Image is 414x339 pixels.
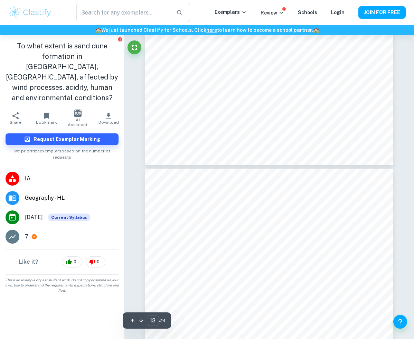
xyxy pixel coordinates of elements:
[298,10,317,15] a: Schools
[98,120,119,125] span: Download
[206,27,217,33] a: here
[128,40,141,54] button: Fullscreen
[117,37,123,42] button: Report issue
[25,233,28,241] p: 7
[34,135,100,143] h6: Request Exemplar Marking
[6,41,119,103] h1: To what extent is sand dune formation in [GEOGRAPHIC_DATA], [GEOGRAPHIC_DATA], affected by wind p...
[70,258,80,265] span: 0
[48,214,90,221] span: Current Syllabus
[36,120,57,125] span: Bookmark
[25,213,43,222] span: [DATE]
[1,26,413,34] h6: We just launched Clastify for Schools. Click to learn how to become a school partner.
[159,318,166,324] span: / 24
[215,8,247,16] p: Exemplars
[86,256,105,267] div: 0
[6,133,119,145] button: Request Exemplar Marking
[10,120,21,125] span: Share
[331,10,345,15] a: Login
[25,175,119,183] span: IA
[261,9,284,17] p: Review
[76,3,171,22] input: Search for any exemplars...
[63,256,82,267] div: 0
[19,258,38,266] h6: Like it?
[48,214,90,221] div: This exemplar is based on the current syllabus. Feel free to refer to it for inspiration/ideas wh...
[62,109,93,128] button: AI Assistant
[393,315,407,329] button: Help and Feedback
[313,27,319,33] span: 🏫
[93,258,103,265] span: 0
[93,109,124,128] button: Download
[8,6,52,19] img: Clastify logo
[31,109,62,128] button: Bookmark
[3,277,121,293] span: This is an example of past student work. Do not copy or submit as your own. Use to understand the...
[95,27,101,33] span: 🏫
[74,110,82,117] img: AI Assistant
[6,145,119,160] span: We prioritize exemplars based on the number of requests
[66,117,89,127] span: AI Assistant
[358,6,406,19] button: JOIN FOR FREE
[25,194,119,202] span: Geography - HL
